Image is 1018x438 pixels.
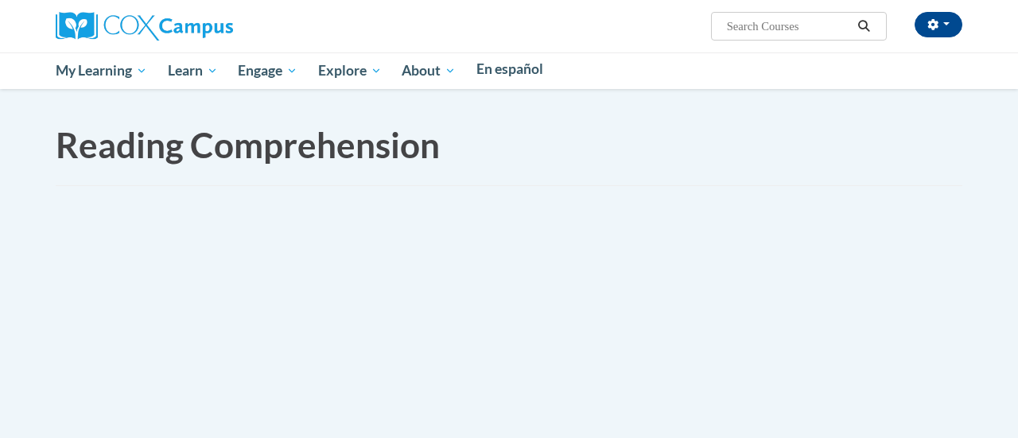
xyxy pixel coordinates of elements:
[318,61,382,80] span: Explore
[56,61,147,80] span: My Learning
[157,52,228,89] a: Learn
[466,52,554,86] a: En español
[238,61,297,80] span: Engage
[44,52,974,89] div: Main menu
[915,12,962,37] button: Account Settings
[392,52,467,89] a: About
[402,61,456,80] span: About
[56,124,440,165] span: Reading Comprehension
[308,52,392,89] a: Explore
[227,52,308,89] a: Engage
[476,60,543,77] span: En español
[56,12,233,41] img: Cox Campus
[857,21,872,33] i: 
[45,52,157,89] a: My Learning
[56,18,233,32] a: Cox Campus
[725,17,853,36] input: Search Courses
[853,17,876,36] button: Search
[168,61,218,80] span: Learn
